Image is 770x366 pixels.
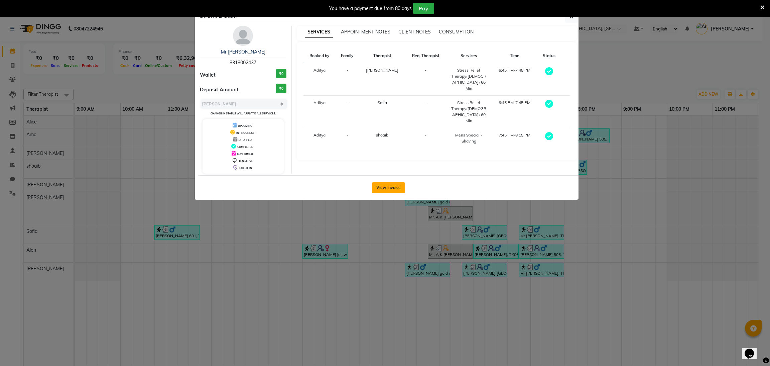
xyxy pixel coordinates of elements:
[372,182,405,193] button: View Invoice
[378,100,387,105] span: Sofia
[341,29,390,35] span: APPOINTMENT NOTES
[237,145,253,149] span: COMPLETED
[276,84,286,93] h3: ₹0
[492,63,537,96] td: 6:45 PM-7:45 PM
[450,100,488,124] div: Stress Relief Therapy([DEMOGRAPHIC_DATA]) 60 Min
[405,128,446,149] td: -
[446,49,492,63] th: Services
[450,67,488,91] div: Stress Relief Therapy([DEMOGRAPHIC_DATA]) 60 Min
[221,49,265,55] a: Mr [PERSON_NAME]
[336,128,359,149] td: -
[366,68,398,73] span: [PERSON_NAME]
[329,5,412,12] div: You have a payment due from 80 days
[398,29,431,35] span: CLIENT NOTES
[303,49,336,63] th: Booked by
[200,86,239,94] span: Deposit Amount
[303,128,336,149] td: Aditya
[230,60,256,66] span: 8318002437
[492,96,537,128] td: 6:45 PM-7:45 PM
[237,152,253,156] span: CONFIRMED
[405,63,446,96] td: -
[200,71,216,79] span: Wallet
[305,26,333,38] span: SERVICES
[537,49,561,63] th: Status
[413,3,434,14] button: Pay
[233,26,253,46] img: avatar
[359,49,405,63] th: Therapist
[450,132,488,144] div: Mens Special - Shaving
[238,124,252,127] span: UPCOMING
[303,96,336,128] td: Aditya
[405,49,446,63] th: Req. Therapist
[742,339,763,359] iframe: chat widget
[236,131,254,134] span: IN PROGRESS
[211,112,276,115] small: Change in status will apply to all services.
[405,96,446,128] td: -
[336,96,359,128] td: -
[376,132,388,138] span: shoaib
[336,49,359,63] th: Family
[336,63,359,96] td: -
[276,69,286,79] h3: ₹0
[492,49,537,63] th: Time
[303,63,336,96] td: Aditya
[239,166,252,170] span: CHECK-IN
[239,138,252,142] span: DROPPED
[492,128,537,149] td: 7:45 PM-8:15 PM
[439,29,474,35] span: CONSUMPTION
[239,159,253,163] span: TENTATIVE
